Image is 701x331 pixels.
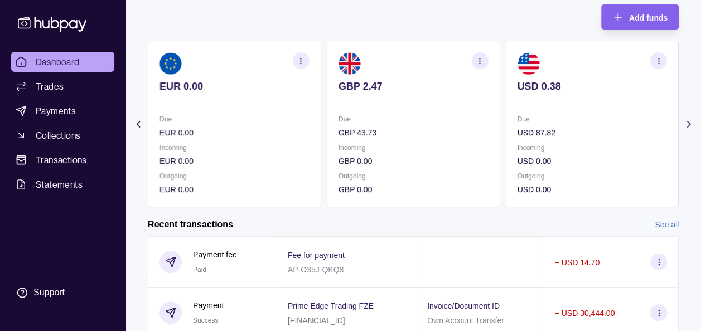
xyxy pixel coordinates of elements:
p: USD 0.00 [517,183,667,196]
p: Due [339,113,489,125]
p: Prime Edge Trading FZE [288,301,374,310]
p: [FINANCIAL_ID] [288,316,345,325]
p: − USD 14.70 [554,258,600,267]
a: Support [11,281,114,304]
p: EUR 0.00 [159,183,310,196]
p: GBP 0.00 [339,183,489,196]
p: USD 87.82 [517,126,667,139]
a: Dashboard [11,52,114,72]
p: EUR 0.00 [159,155,310,167]
a: Transactions [11,150,114,170]
p: Invoice/Document ID [427,301,500,310]
p: EUR 0.00 [159,126,310,139]
a: Statements [11,174,114,194]
span: Success [193,317,218,324]
span: Add funds [629,13,668,22]
p: GBP 43.73 [339,126,489,139]
p: AP-O35J-QKQ8 [288,265,344,274]
p: Payment fee [193,249,237,261]
p: Outgoing [159,170,310,182]
h2: Recent transactions [148,218,233,231]
p: Outgoing [339,170,489,182]
button: Add funds [601,4,679,30]
a: Trades [11,76,114,96]
p: Due [159,113,310,125]
p: USD 0.00 [517,155,667,167]
a: See all [655,218,679,231]
p: Fee for payment [288,251,345,260]
a: Payments [11,101,114,121]
span: Statements [36,178,83,191]
p: Payment [193,299,224,311]
p: USD 0.38 [517,80,667,93]
p: EUR 0.00 [159,80,310,93]
span: Payments [36,104,76,118]
span: Collections [36,129,80,142]
div: Support [33,286,65,299]
span: Dashboard [36,55,80,69]
p: GBP 0.00 [339,155,489,167]
p: − USD 30,444.00 [554,309,615,318]
p: Incoming [159,142,310,154]
img: us [517,52,539,75]
img: gb [339,52,361,75]
p: Own Account Transfer [427,316,504,325]
p: GBP 2.47 [339,80,489,93]
p: Due [517,113,667,125]
span: Transactions [36,153,87,167]
p: Outgoing [517,170,667,182]
img: eu [159,52,182,75]
span: Trades [36,80,64,93]
p: Incoming [339,142,489,154]
span: Paid [193,266,206,274]
p: Incoming [517,142,667,154]
a: Collections [11,125,114,145]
